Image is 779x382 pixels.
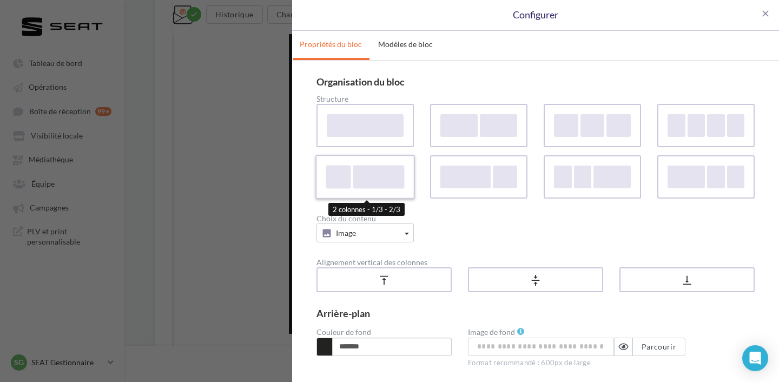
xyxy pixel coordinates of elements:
button: Parcourir [632,338,685,356]
strong: SEAT Arona [142,302,186,311]
span: Franchissez le pas ! [121,239,286,258]
strong: , [212,275,214,285]
div: Organisation du bloc [316,77,755,87]
img: V3_JPO_Septembre_2025_-_Arona_-_National.jpg [115,3,440,225]
span: Parcourir [642,342,676,351]
div: Arrière-plan [316,308,755,318]
i: vertical_align_center [530,275,542,286]
span: L'équipe SEAT. [121,370,172,379]
span: Plongez dans et échangez avec nos équipes dans une ambiance conviviale. [121,345,428,353]
i: vertical_align_bottom [681,275,693,286]
label: Couleur de fond [316,328,371,336]
button: Image [316,223,414,242]
div: Open Intercom Messenger [742,345,768,371]
div: Configurer [308,8,763,22]
span: Image [336,228,356,238]
i: vertical_align_top [378,275,390,286]
strong: €/ [222,302,233,311]
div: Choix du contenu [316,215,755,222]
div: Format recommandé : 600px de large [468,356,603,368]
strong: 7 [222,302,227,311]
span: Polyvalente, élégante et pensée pour la ville, la associe confort et sécurité pour accompagner to... [121,319,428,337]
a: Modèles de bloc [372,31,439,58]
div: Structure [316,95,755,103]
strong: jour* [222,302,250,311]
strong: l’univers SEAT [167,345,220,353]
a: Propriétés du bloc [293,31,368,58]
div: 2 colonnes - 1/3 - 2/3 [328,203,405,216]
label: Image de fond [468,328,515,336]
strong: à partir de [186,302,222,311]
strong: SEAT Arona [280,319,323,328]
strong: Bonjour #firstName# [121,275,212,285]
span: À l’occasion de nos Journées Portes Ouvertes les [DATE] et [DATE], profitez de notre SUV urbain . [121,294,425,311]
span: À très bientôt, [121,361,168,370]
div: Alignement vertical des colonnes [316,259,755,266]
span: close [760,8,771,19]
